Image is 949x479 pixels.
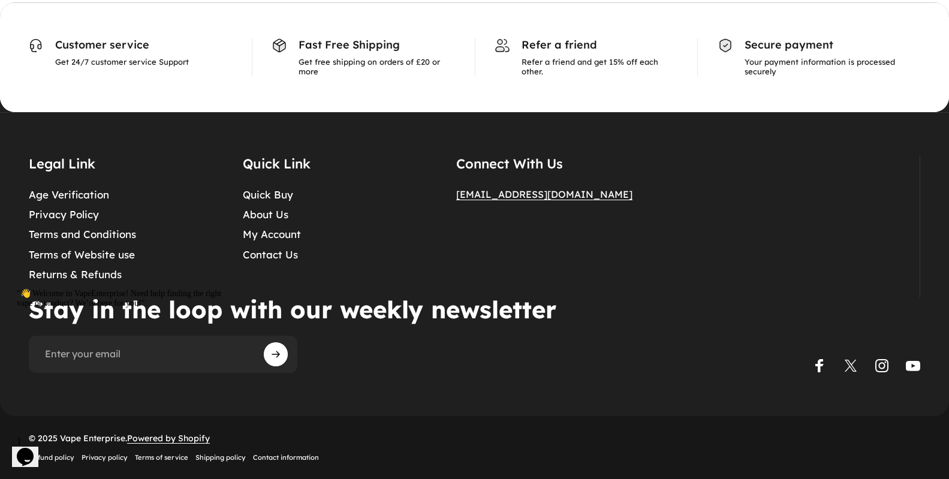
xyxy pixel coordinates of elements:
[243,228,301,240] a: My Account
[82,453,128,462] a: Privacy policy
[522,38,677,52] p: Refer a friend
[127,433,210,444] a: Powered by Shopify
[5,5,221,25] div: "👋 Welcome to VapeEnterprise! Need help finding the right vape or product? We’re here for you!"
[12,431,50,467] iframe: chat widget
[55,57,189,67] p: Get 24/7 customer service Support
[456,188,632,200] a: [EMAIL_ADDRESS][DOMAIN_NAME]
[5,5,209,24] span: "👋 Welcome to VapeEnterprise! Need help finding the right vape or product? We’re here for you!"
[243,208,288,221] a: About Us
[135,453,188,462] a: Terms of service
[299,38,454,52] p: Fast Free Shipping
[745,38,920,52] p: Secure payment
[29,453,74,462] a: Refund policy
[29,297,564,321] p: Stay in the loop with our weekly newsletter
[195,453,246,462] a: Shipping policy
[29,248,135,261] a: Terms of Website use
[264,342,288,366] button: Subscribe
[243,248,298,261] a: Contact Us
[253,453,319,462] a: Contact information
[745,57,920,76] p: Your payment information is processed securely
[55,38,189,52] p: Customer service
[12,284,228,425] iframe: chat widget
[29,188,109,201] a: Age Verification
[243,188,293,201] a: Quick Buy
[522,57,677,76] p: Refer a friend and get 15% off each other.
[29,433,319,462] div: © 2025 Vape Enterprise.
[299,57,454,76] p: Get free shipping on orders of £20 or more
[29,208,99,221] a: Privacy Policy
[29,268,122,281] a: Returns & Refunds
[29,228,136,240] a: Terms and Conditions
